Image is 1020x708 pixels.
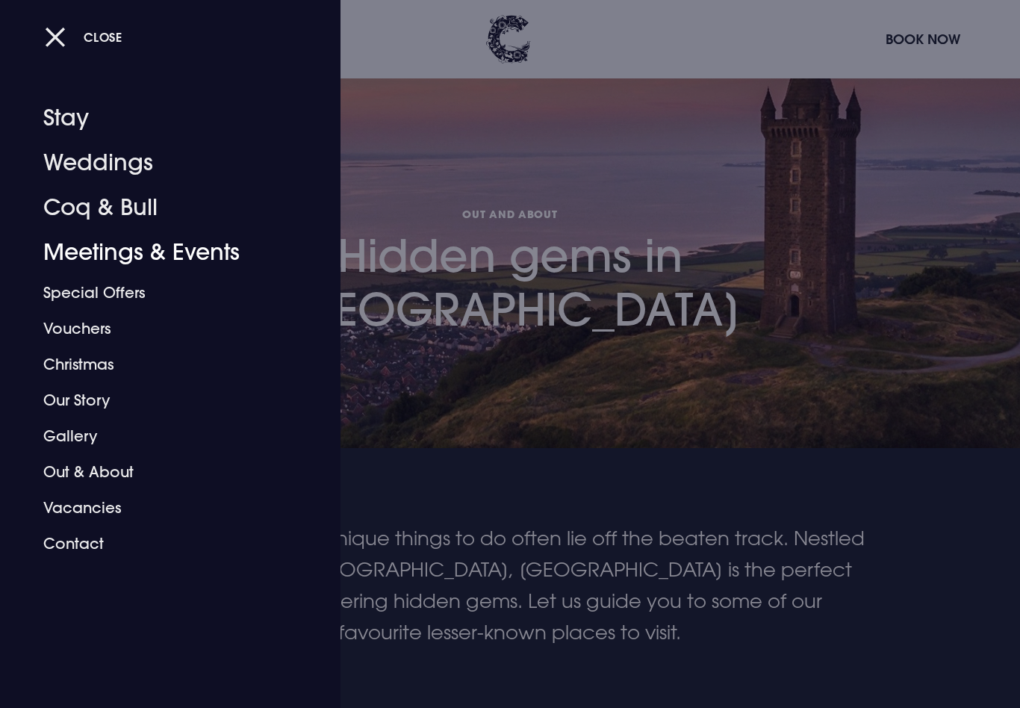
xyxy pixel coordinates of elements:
[43,96,279,140] a: Stay
[43,418,279,454] a: Gallery
[43,490,279,526] a: Vacancies
[43,311,279,347] a: Vouchers
[84,29,122,45] span: Close
[43,526,279,562] a: Contact
[45,22,122,52] button: Close
[43,275,279,311] a: Special Offers
[43,382,279,418] a: Our Story
[43,230,279,275] a: Meetings & Events
[43,140,279,185] a: Weddings
[43,347,279,382] a: Christmas
[43,185,279,230] a: Coq & Bull
[43,454,279,490] a: Out & About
